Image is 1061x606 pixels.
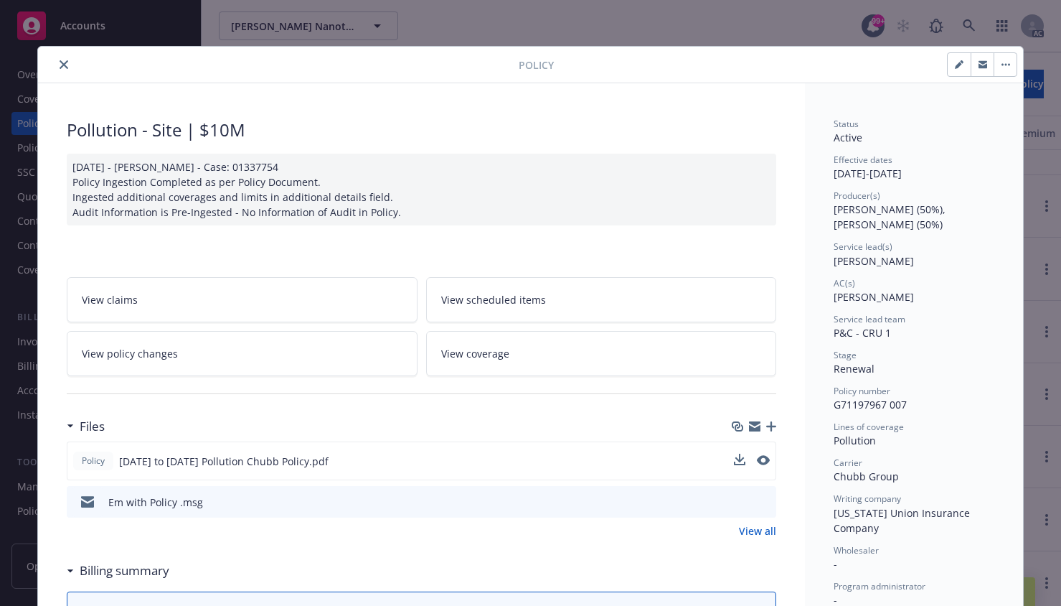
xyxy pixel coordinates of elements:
[67,277,418,322] a: View claims
[426,331,777,376] a: View coverage
[834,241,892,253] span: Service lead(s)
[82,292,138,307] span: View claims
[441,292,546,307] span: View scheduled items
[834,544,879,556] span: Wholesaler
[834,190,880,202] span: Producer(s)
[834,254,914,268] span: [PERSON_NAME]
[119,454,329,469] span: [DATE] to [DATE] Pollution Chubb Policy.pdf
[739,523,776,539] a: View all
[834,557,837,571] span: -
[80,561,169,580] h3: Billing summary
[834,154,892,166] span: Effective dates
[426,277,777,322] a: View scheduled items
[834,154,994,181] div: [DATE] - [DATE]
[519,57,554,73] span: Policy
[834,277,855,289] span: AC(s)
[757,454,770,469] button: preview file
[67,561,169,580] div: Billing summary
[441,346,509,361] span: View coverage
[734,454,745,465] button: download file
[734,454,745,469] button: download file
[834,202,948,231] span: [PERSON_NAME] (50%), [PERSON_NAME] (50%)
[108,495,203,510] div: Em with Policy .msg
[757,455,770,465] button: preview file
[67,417,105,436] div: Files
[55,56,72,73] button: close
[834,349,857,361] span: Stage
[758,495,770,510] button: preview file
[834,457,862,469] span: Carrier
[834,470,899,483] span: Chubb Group
[82,346,178,361] span: View policy changes
[834,385,890,397] span: Policy number
[834,506,973,535] span: [US_STATE] Union Insurance Company
[80,417,105,436] h3: Files
[834,580,925,592] span: Program administrator
[67,154,776,225] div: [DATE] - [PERSON_NAME] - Case: 01337754 Policy Ingestion Completed as per Policy Document. Ingest...
[834,362,874,376] span: Renewal
[834,118,859,130] span: Status
[67,118,776,142] div: Pollution - Site | $10M
[735,495,746,510] button: download file
[834,326,891,340] span: P&C - CRU 1
[834,313,905,325] span: Service lead team
[834,398,907,411] span: G71197967 007
[834,421,904,433] span: Lines of coverage
[67,331,418,376] a: View policy changes
[79,454,108,467] span: Policy
[834,131,862,144] span: Active
[834,433,994,448] div: Pollution
[834,290,914,304] span: [PERSON_NAME]
[834,493,901,505] span: Writing company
